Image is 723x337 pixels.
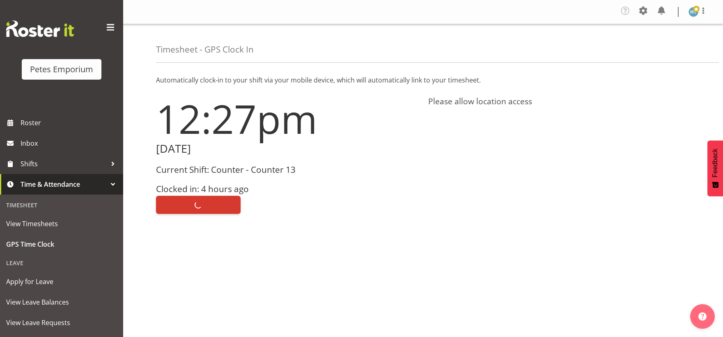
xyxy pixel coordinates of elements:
span: Time & Attendance [21,178,107,190]
div: Petes Emporium [30,63,93,76]
div: Timesheet [2,197,121,213]
h3: Current Shift: Counter - Counter 13 [156,165,418,174]
span: GPS Time Clock [6,238,117,250]
button: Feedback - Show survey [707,140,723,196]
span: Roster [21,117,119,129]
span: Shifts [21,158,107,170]
h4: Timesheet - GPS Clock In [156,45,254,54]
h1: 12:27pm [156,96,418,141]
img: Rosterit website logo [6,21,74,37]
span: Inbox [21,137,119,149]
span: View Leave Requests [6,316,117,329]
span: View Timesheets [6,218,117,230]
a: View Timesheets [2,213,121,234]
div: Leave [2,254,121,271]
img: helena-tomlin701.jpg [689,7,698,17]
a: View Leave Balances [2,292,121,312]
a: View Leave Requests [2,312,121,333]
p: Automatically clock-in to your shift via your mobile device, which will automatically link to you... [156,75,690,85]
a: GPS Time Clock [2,234,121,254]
img: help-xxl-2.png [698,312,707,321]
h3: Clocked in: 4 hours ago [156,184,418,194]
a: Apply for Leave [2,271,121,292]
span: Apply for Leave [6,275,117,288]
h2: [DATE] [156,142,418,155]
h4: Please allow location access [428,96,691,106]
span: Feedback [712,149,719,177]
span: View Leave Balances [6,296,117,308]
